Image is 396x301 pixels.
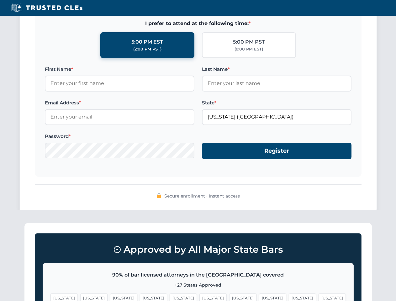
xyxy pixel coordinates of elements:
[202,76,351,91] input: Enter your last name
[9,3,84,13] img: Trusted CLEs
[45,99,194,107] label: Email Address
[45,76,194,91] input: Enter your first name
[131,38,163,46] div: 5:00 PM EST
[235,46,263,52] div: (8:00 PM EST)
[156,193,161,198] img: 🔒
[202,99,351,107] label: State
[50,271,346,279] p: 90% of bar licensed attorneys in the [GEOGRAPHIC_DATA] covered
[45,66,194,73] label: First Name
[202,66,351,73] label: Last Name
[45,133,194,140] label: Password
[202,143,351,159] button: Register
[233,38,265,46] div: 5:00 PM PST
[45,19,351,28] span: I prefer to attend at the following time:
[45,109,194,125] input: Enter your email
[50,282,346,288] p: +27 States Approved
[43,241,354,258] h3: Approved by All Major State Bars
[133,46,161,52] div: (2:00 PM PST)
[164,193,240,199] span: Secure enrollment • Instant access
[202,109,351,125] input: Florida (FL)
